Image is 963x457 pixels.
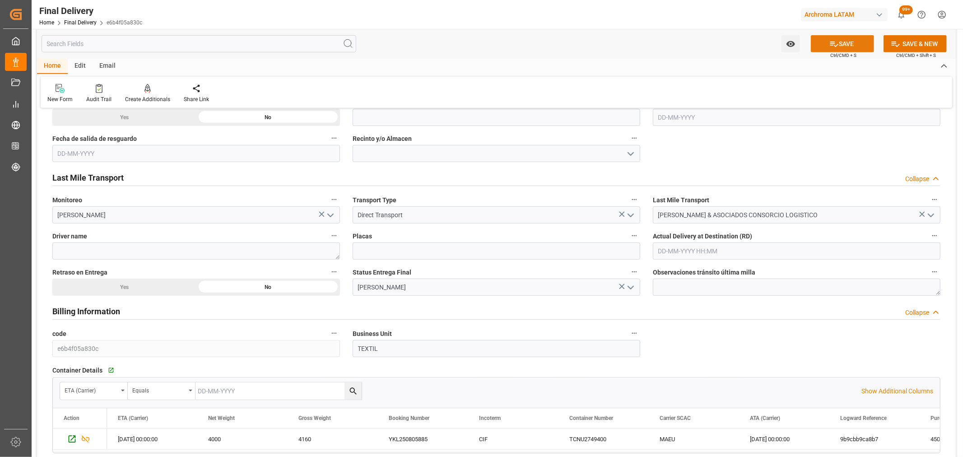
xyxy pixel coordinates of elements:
div: MAEU [649,429,739,449]
div: Create Additionals [125,95,170,103]
span: Monitoreo [52,196,82,205]
input: Search Fields [42,35,356,52]
div: Final Delivery [39,4,142,18]
div: Yes [52,109,196,126]
div: Archroma LATAM [801,8,888,21]
span: code [52,329,66,339]
button: show 100 new notifications [891,5,912,25]
div: Press SPACE to select this row. [53,429,107,450]
button: search button [344,382,362,400]
button: Archroma LATAM [801,6,891,23]
span: Container Details [52,366,102,375]
button: open menu [60,382,128,400]
button: Transport Type [628,194,640,205]
h2: Last Mile Transport [52,172,124,184]
div: Share Link [184,95,209,103]
div: 4000 [197,429,288,449]
div: 9b9cbb9ca8b7 [829,429,920,449]
div: Collapse [905,308,929,317]
span: Logward Reference [840,415,887,421]
span: Ctrl/CMD + Shift + S [896,52,936,59]
button: open menu [623,280,637,294]
span: Booking Number [389,415,429,421]
p: Show Additional Columns [861,387,933,396]
div: [DATE] 00:00:00 [107,429,197,449]
span: Observaciones tránsito última milla [653,268,755,277]
button: Actual Delivery at Destination (RD) [929,230,940,242]
div: New Form [47,95,73,103]
div: Edit [68,59,93,74]
span: Net Weight [208,415,235,421]
div: No [196,279,340,296]
div: YKL250805885 [378,429,468,449]
button: Observaciones tránsito última milla [929,266,940,278]
button: Recinto y/o Almacen [628,132,640,144]
button: open menu [323,208,337,222]
button: Last Mile Transport [929,194,940,205]
button: Retraso en Entrega [328,266,340,278]
span: Placas [353,232,372,241]
span: ETA (Carrier) [118,415,148,421]
span: Carrier SCAC [660,415,691,421]
div: Action [64,415,79,421]
button: Help Center [912,5,932,25]
button: code [328,327,340,339]
div: No [196,109,340,126]
button: SAVE & NEW [884,35,947,52]
span: Business Unit [353,329,392,339]
input: DD-MM-YYYY [52,145,340,162]
input: DD-MM-YYYY [195,382,362,400]
button: open menu [924,208,937,222]
span: Driver name [52,232,87,241]
div: ETA (Carrier) [65,384,118,395]
input: DD-MM-YYYY [653,109,940,126]
button: Fecha de salida de resguardo [328,132,340,144]
div: Audit Trail [86,95,112,103]
button: Placas [628,230,640,242]
span: Last Mile Transport [653,196,709,205]
div: TCNU2749400 [558,429,649,449]
h2: Billing Information [52,305,120,317]
button: Status Entrega Final [628,266,640,278]
span: Container Number [569,415,613,421]
span: Gross Weight [298,415,331,421]
div: Collapse [905,174,929,184]
span: Ctrl/CMD + S [830,52,856,59]
div: Email [93,59,122,74]
span: Transport Type [353,196,396,205]
span: Retraso en Entrega [52,268,107,277]
a: Final Delivery [64,19,97,26]
div: 4160 [288,429,378,449]
span: Incoterm [479,415,501,421]
button: Driver name [328,230,340,242]
div: CIF [479,429,548,450]
div: Home [37,59,68,74]
span: Actual Delivery at Destination (RD) [653,232,752,241]
span: ATA (Carrier) [750,415,780,421]
span: Recinto y/o Almacen [353,134,412,144]
span: Fecha de salida de resguardo [52,134,137,144]
div: Equals [132,384,186,395]
input: DD-MM-YYYY HH:MM [653,242,940,260]
div: [DATE] 00:00:00 [739,429,829,449]
span: Status Entrega Final [353,268,411,277]
div: Yes [52,279,196,296]
button: open menu [782,35,800,52]
button: Business Unit [628,327,640,339]
button: Monitoreo [328,194,340,205]
button: SAVE [811,35,874,52]
button: open menu [623,147,637,161]
button: open menu [128,382,195,400]
a: Home [39,19,54,26]
button: open menu [623,208,637,222]
span: 99+ [899,5,913,14]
